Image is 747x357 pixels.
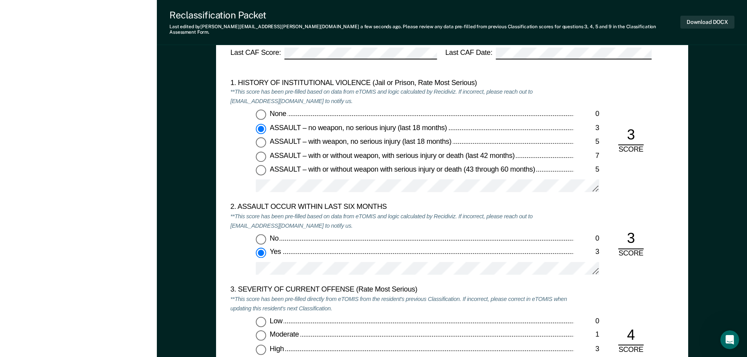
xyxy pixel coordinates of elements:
iframe: Intercom live chat [720,330,739,349]
em: **This score has been pre-filled based on data from eTOMIS and logic calculated by Recidiviz. If ... [230,213,533,229]
div: 3 [574,248,599,257]
input: ASSAULT – with or without weapon, with serious injury or death (last 42 months)7 [256,151,266,161]
input: ASSAULT – no weapon, no serious injury (last 18 months)3 [256,123,266,134]
div: 7 [574,151,599,161]
div: SCORE [612,145,650,155]
div: Last edited by [PERSON_NAME][EMAIL_ADDRESS][PERSON_NAME][DOMAIN_NAME] . Please review any data pr... [169,24,680,35]
input: ASSAULT – with or without weapon with serious injury or death (43 through 60 months)5 [256,165,266,176]
span: Yes [269,248,282,256]
span: ASSAULT – with or without weapon, with serious injury or death (last 42 months) [269,151,516,159]
div: 3 [574,344,599,354]
button: Download DOCX [680,16,734,29]
span: None [269,110,287,118]
input: Yes3 [256,248,266,258]
input: No0 [256,234,266,244]
span: ASSAULT – with weapon, no serious injury (last 18 months) [269,138,453,145]
span: ASSAULT – with or without weapon with serious injury or death (43 through 60 months) [269,165,536,173]
div: SCORE [612,249,650,258]
div: 0 [574,234,599,243]
div: 0 [574,110,599,119]
div: Reclassification Packet [169,9,680,21]
input: Last CAF Date: [496,47,651,59]
input: ASSAULT – with weapon, no serious injury (last 18 months)5 [256,138,266,148]
span: High [269,344,285,352]
div: 3 [618,230,643,249]
span: Low [269,317,284,324]
div: 1 [574,330,599,340]
input: Moderate1 [256,330,266,341]
em: **This score has been pre-filled based on data from eTOMIS and logic calculated by Recidiviz. If ... [230,88,533,105]
label: Last CAF Score: [230,47,436,59]
span: a few seconds ago [360,24,401,29]
div: 1. HISTORY OF INSTITUTIONAL VIOLENCE (Jail or Prison, Rate Most Serious) [230,78,574,88]
div: 3 [618,126,643,145]
div: 5 [574,138,599,147]
span: No [269,234,280,242]
div: 2. ASSAULT OCCUR WITHIN LAST SIX MONTHS [230,203,574,212]
input: Last CAF Score: [284,47,436,59]
input: None0 [256,110,266,120]
span: ASSAULT – no weapon, no serious injury (last 18 months) [269,123,448,131]
input: Low0 [256,317,266,327]
div: 4 [618,326,643,345]
div: 0 [574,317,599,326]
div: 5 [574,165,599,175]
input: High3 [256,344,266,355]
div: SCORE [612,346,650,355]
span: Moderate [269,330,300,338]
em: **This score has been pre-filled directly from eTOMIS from the resident's previous Classification... [230,295,567,312]
div: 3 [574,123,599,133]
label: Last CAF Date: [445,47,651,59]
div: 3. SEVERITY OF CURRENT OFFENSE (Rate Most Serious) [230,285,574,295]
